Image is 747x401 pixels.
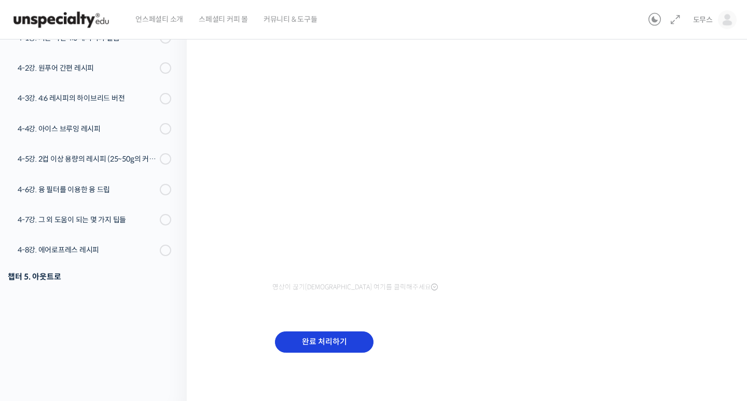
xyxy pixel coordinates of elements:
div: 4-3강. 4:6 레시피의 하이브리드 버전 [18,92,157,104]
div: 4-4강. 아이스 브루잉 레시피 [18,123,157,135]
div: 챕터 5. 아웃트로 [8,270,171,284]
div: 4-6강. 융 필터를 이용한 융 드립 [18,184,157,195]
div: 4-5강. 2컵 이상 용량의 레시피 (25~50g의 커피) [18,153,157,165]
span: 대화 [95,331,107,339]
div: 4-7강. 그 외 도움이 되는 몇 가지 팁들 [18,214,157,225]
a: 홈 [3,315,68,341]
div: 4-2강. 원푸어 간편 레시피 [18,62,157,74]
span: 홈 [33,330,39,339]
a: 설정 [134,315,199,341]
span: 도무스 [693,15,713,24]
div: 4-8강. 에어로프레스 레시피 [18,244,157,256]
span: 영상이 끊기[DEMOGRAPHIC_DATA] 여기를 클릭해주세요 [272,283,438,291]
input: 완료 처리하기 [275,331,374,353]
span: 설정 [160,330,173,339]
a: 대화 [68,315,134,341]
